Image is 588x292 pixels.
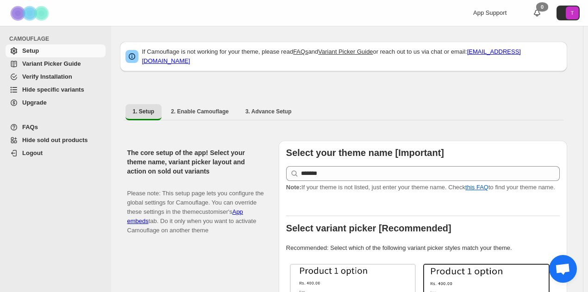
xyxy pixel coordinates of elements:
a: Variant Picker Guide [318,48,373,55]
a: FAQs [293,48,308,55]
p: Recommended: Select which of the following variant picker styles match your theme. [286,243,560,253]
span: Verify Installation [22,73,72,80]
span: Logout [22,149,43,156]
span: Hide sold out products [22,137,88,143]
text: T [571,10,574,16]
span: Setup [22,47,39,54]
span: Upgrade [22,99,47,106]
a: 0 [532,8,542,18]
p: If Camouflage is not working for your theme, please read and or reach out to us via chat or email: [142,47,562,66]
span: App Support [473,9,507,16]
span: Variant Picker Guide [22,60,81,67]
a: this FAQ [465,184,488,191]
div: 0 [536,2,548,12]
span: 3. Advance Setup [245,108,292,115]
a: チャットを開く [549,255,577,283]
button: Avatar with initials T [557,6,580,20]
span: CAMOUFLAGE [9,35,106,43]
span: Hide specific variants [22,86,84,93]
a: Hide sold out products [6,134,106,147]
a: Variant Picker Guide [6,57,106,70]
a: Setup [6,44,106,57]
h2: The core setup of the app! Select your theme name, variant picker layout and action on sold out v... [127,148,264,176]
p: If your theme is not listed, just enter your theme name. Check to find your theme name. [286,183,560,192]
b: Select your theme name [Important] [286,148,444,158]
b: Select variant picker [Recommended] [286,223,451,233]
a: Logout [6,147,106,160]
a: Upgrade [6,96,106,109]
a: Verify Installation [6,70,106,83]
span: 2. Enable Camouflage [171,108,229,115]
strong: Note: [286,184,301,191]
p: Please note: This setup page lets you configure the global settings for Camouflage. You can overr... [127,180,264,235]
a: FAQs [6,121,106,134]
span: Avatar with initials T [566,6,579,19]
a: Hide specific variants [6,83,106,96]
span: 1. Setup [133,108,155,115]
img: Camouflage [7,0,54,26]
span: FAQs [22,124,38,130]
